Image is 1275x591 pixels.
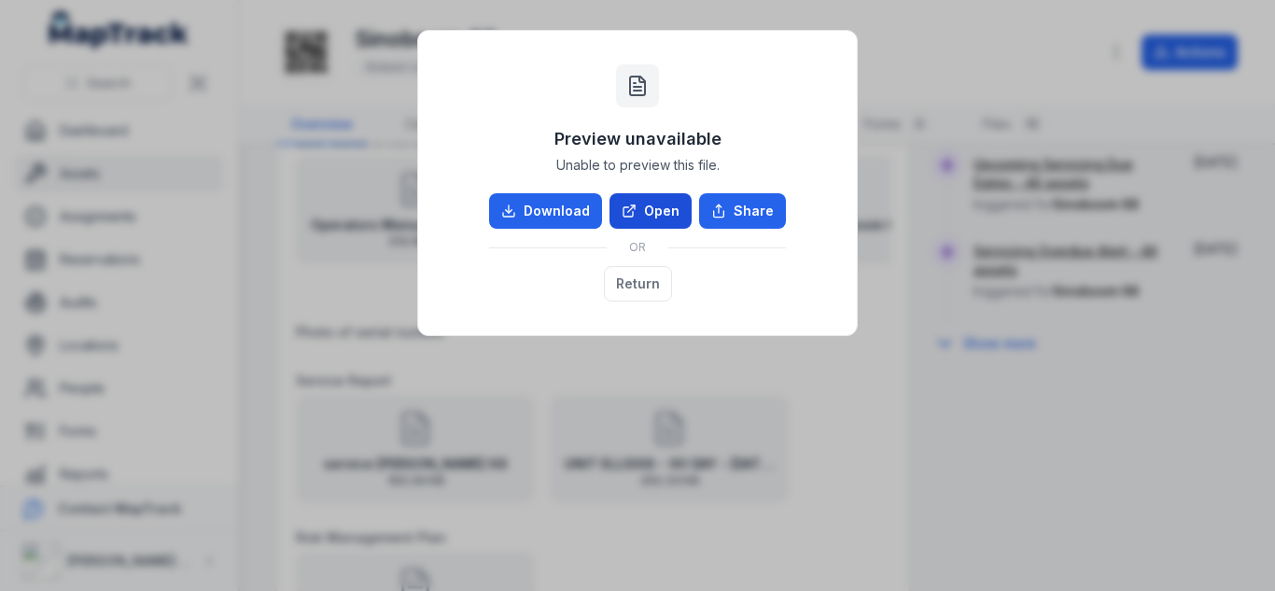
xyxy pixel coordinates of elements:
[489,193,602,229] a: Download
[554,126,722,152] h3: Preview unavailable
[556,156,720,175] span: Unable to preview this file.
[609,193,692,229] a: Open
[489,229,786,266] div: OR
[699,193,786,229] button: Share
[604,266,672,302] button: Return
